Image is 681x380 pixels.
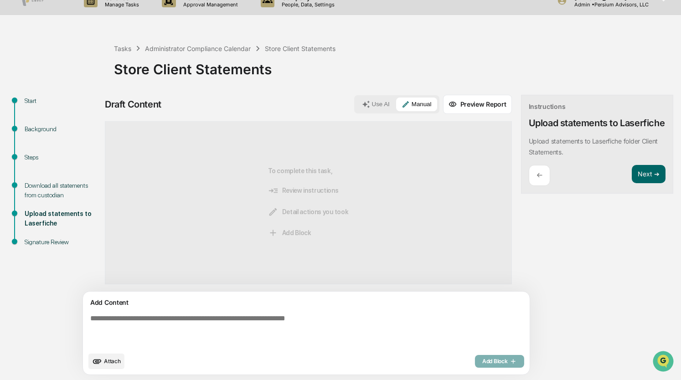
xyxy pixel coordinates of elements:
[62,111,117,127] a: 🗄️Attestations
[66,115,73,123] div: 🗄️
[396,98,437,111] button: Manual
[155,72,166,83] button: Start new chat
[529,118,665,128] div: Upload statements to Laserfiche
[98,1,144,8] p: Manage Tasks
[25,153,99,162] div: Steps
[25,124,99,134] div: Background
[114,54,676,77] div: Store Client Statements
[9,19,166,33] p: How can we help?
[25,96,99,106] div: Start
[265,45,335,52] div: Store Client Statements
[9,115,16,123] div: 🖐️
[104,358,121,365] span: Attach
[632,165,665,184] button: Next ➔
[88,354,124,369] button: upload document
[5,128,61,144] a: 🔎Data Lookup
[145,45,251,52] div: Administrator Compliance Calendar
[25,237,99,247] div: Signature Review
[268,207,348,217] span: Detail actions you took
[31,78,115,86] div: We're available if you need us!
[567,1,649,8] p: Admin • Persium Advisors, LLC
[114,45,131,52] div: Tasks
[652,350,676,375] iframe: Open customer support
[31,69,150,78] div: Start new chat
[268,136,348,269] div: To complete this task,
[25,209,99,228] div: Upload statements to Laserfiche
[268,185,338,195] span: Review instructions
[274,1,339,8] p: People, Data, Settings
[75,114,113,123] span: Attestations
[91,154,110,161] span: Pylon
[268,228,311,238] span: Add Block
[5,111,62,127] a: 🖐️Preclearance
[88,297,524,308] div: Add Content
[9,69,26,86] img: 1746055101610-c473b297-6a78-478c-a979-82029cc54cd1
[25,181,99,200] div: Download all statements from custodian
[356,98,395,111] button: Use AI
[18,132,57,141] span: Data Lookup
[537,171,542,180] p: ←
[105,99,161,110] div: Draft Content
[443,95,512,114] button: Preview Report
[529,137,658,156] p: ​Upload statements to Laserfiche folder Client Statements.
[64,154,110,161] a: Powered byPylon
[18,114,59,123] span: Preclearance
[176,1,242,8] p: Approval Management
[529,103,566,110] div: Instructions
[9,133,16,140] div: 🔎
